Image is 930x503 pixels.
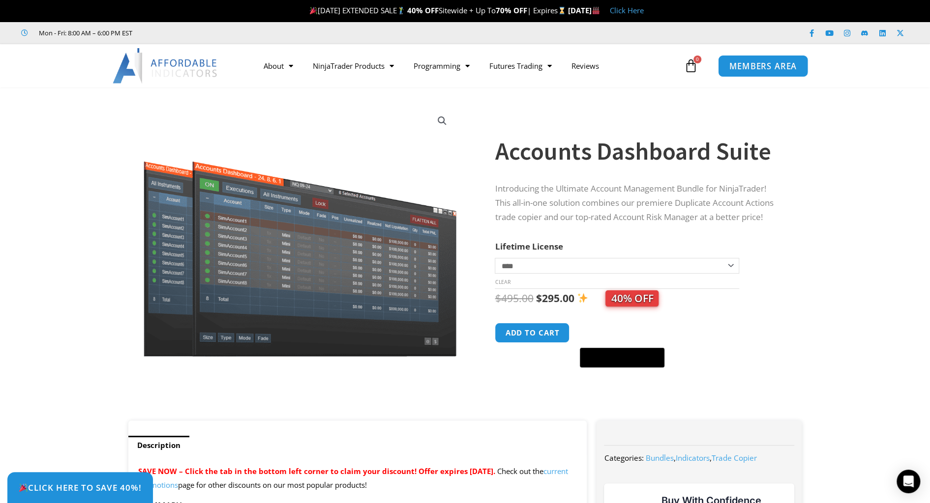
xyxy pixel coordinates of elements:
span: Mon - Fri: 8:00 AM – 6:00 PM EST [36,27,132,39]
a: MEMBERS AREA [718,55,808,77]
p: Check out the page for other discounts on our most popular products! [138,465,577,492]
iframe: Secure express checkout frame [578,321,666,345]
img: ✨ [577,293,588,303]
div: Open Intercom Messenger [897,470,920,493]
a: Clear options [495,279,510,285]
span: 0 [693,56,701,63]
a: Bundles [645,453,673,463]
nav: Menu [254,55,682,77]
iframe: Customer reviews powered by Trustpilot [146,28,294,38]
a: Programming [404,55,480,77]
a: Description [128,436,189,455]
a: 0 [669,52,713,80]
img: 🏌️‍♂️ [397,7,405,14]
a: About [254,55,303,77]
button: Add to cart [495,323,570,343]
img: LogoAI | Affordable Indicators – NinjaTrader [113,48,218,84]
img: 🏭 [592,7,600,14]
span: Click Here to save 40%! [19,483,142,492]
button: Buy with GPay [580,348,664,367]
a: Click Here [610,5,644,15]
iframe: PayPal Message 1 [495,374,782,382]
a: View full-screen image gallery [433,112,451,130]
bdi: 295.00 [536,291,574,305]
span: , , [645,453,756,463]
img: 🎉 [19,483,28,492]
span: [DATE] EXTENDED SALE Sitewide + Up To | Expires [307,5,568,15]
bdi: 495.00 [495,291,533,305]
img: ⌛ [558,7,566,14]
strong: [DATE] [568,5,600,15]
p: Introducing the Ultimate Account Management Bundle for NinjaTrader! This all-in-one solution comb... [495,182,782,224]
label: Lifetime License [495,241,563,252]
span: $ [536,291,541,305]
a: 🎉Click Here to save 40%! [7,472,153,503]
strong: 40% OFF [407,5,439,15]
a: Trade Copier [711,453,756,463]
strong: 70% OFF [496,5,527,15]
span: Categories: [604,453,643,463]
img: 🎉 [310,7,317,14]
a: NinjaTrader Products [303,55,404,77]
span: SAVE NOW – Click the tab in the bottom left corner to claim your discount! Offer expires [DATE]. [138,466,495,476]
span: $ [495,291,501,305]
a: Indicators [675,453,709,463]
a: Reviews [562,55,609,77]
h1: Accounts Dashboard Suite [495,134,782,168]
span: MEMBERS AREA [729,62,797,70]
span: 40% OFF [605,290,659,307]
a: Futures Trading [480,55,562,77]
